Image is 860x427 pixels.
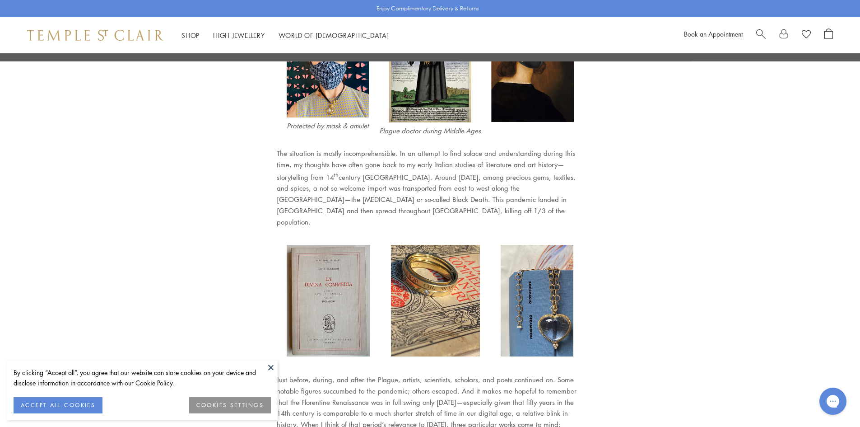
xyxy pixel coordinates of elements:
p: Enjoy Complimentary Delivery & Returns [377,4,479,13]
sup: th [334,170,339,179]
button: COOKIES SETTINGS [189,397,271,413]
a: World of [DEMOGRAPHIC_DATA]World of [DEMOGRAPHIC_DATA] [279,31,389,40]
a: Book an Appointment [684,29,743,38]
nav: Main navigation [181,30,389,41]
button: ACCEPT ALL COOKIES [14,397,102,413]
img: Protected by mask & amulet [287,9,369,117]
div: By clicking “Accept all”, you agree that our website can store cookies on your device and disclos... [14,367,271,388]
a: High JewelleryHigh Jewellery [213,31,265,40]
iframe: Gorgias live chat messenger [815,385,851,418]
img: Temple St. Clair [27,30,163,41]
em: Plague doctor during Middle Ages [379,126,481,136]
a: View Wishlist [802,28,811,42]
a: Open Shopping Bag [824,28,833,42]
a: ShopShop [181,31,200,40]
a: Search [756,28,766,42]
p: The situation is mostly incomprehensible. In an attempt to find solace and understanding during t... [277,148,584,227]
em: Protected by mask & amulet [287,121,369,131]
